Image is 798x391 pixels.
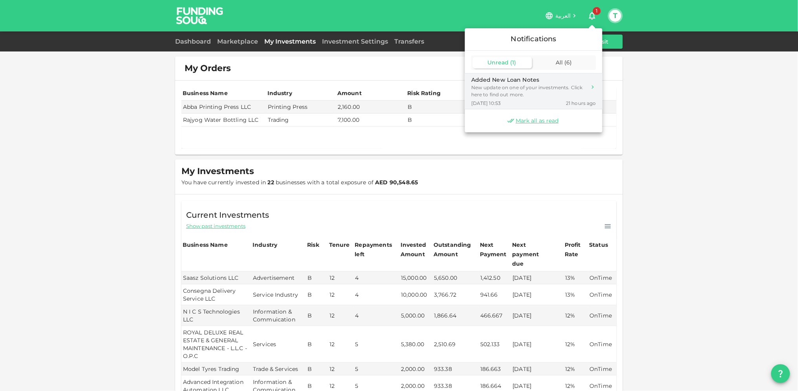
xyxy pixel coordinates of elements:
[471,76,586,84] div: Added New Loan Notes
[471,100,501,106] span: [DATE] 10:53
[565,59,572,66] span: ( 6 )
[566,100,596,106] span: 21 hours ago
[556,59,563,66] span: All
[511,35,556,43] span: Notifications
[471,84,586,98] div: New update on one of your investments. Click here to find out more.
[487,59,509,66] span: Unread
[510,59,516,66] span: ( 1 )
[516,117,559,125] span: Mark all as read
